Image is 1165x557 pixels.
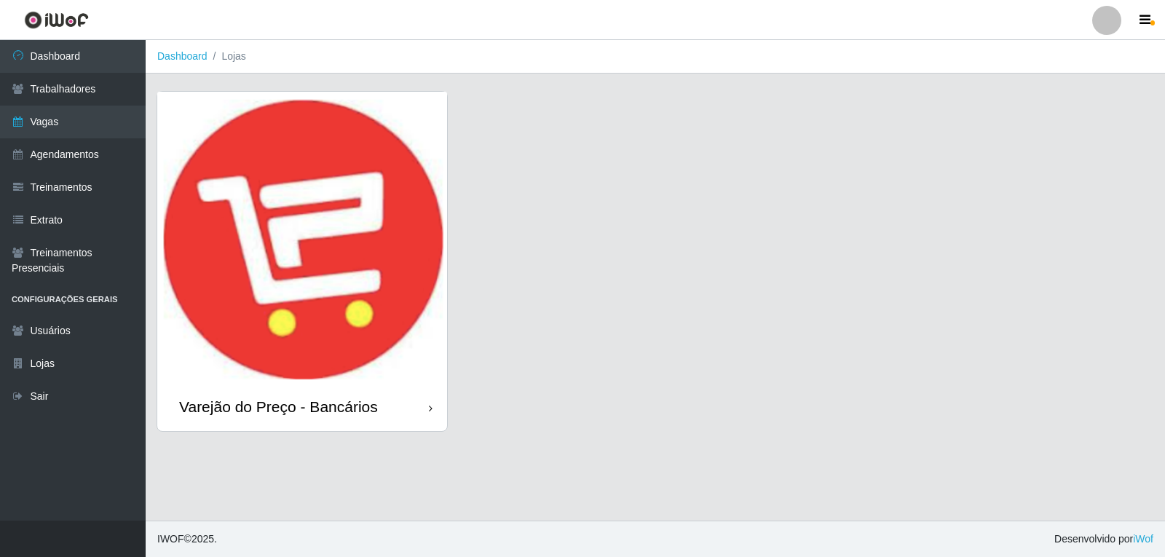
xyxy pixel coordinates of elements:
div: Varejão do Preço - Bancários [179,398,378,416]
a: Varejão do Preço - Bancários [157,92,447,431]
img: cardImg [157,92,447,383]
span: © 2025 . [157,532,217,547]
nav: breadcrumb [146,40,1165,74]
a: Dashboard [157,50,208,62]
span: Desenvolvido por [1054,532,1153,547]
img: CoreUI Logo [24,11,89,29]
li: Lojas [208,49,246,64]
a: iWof [1133,533,1153,545]
span: IWOF [157,533,184,545]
